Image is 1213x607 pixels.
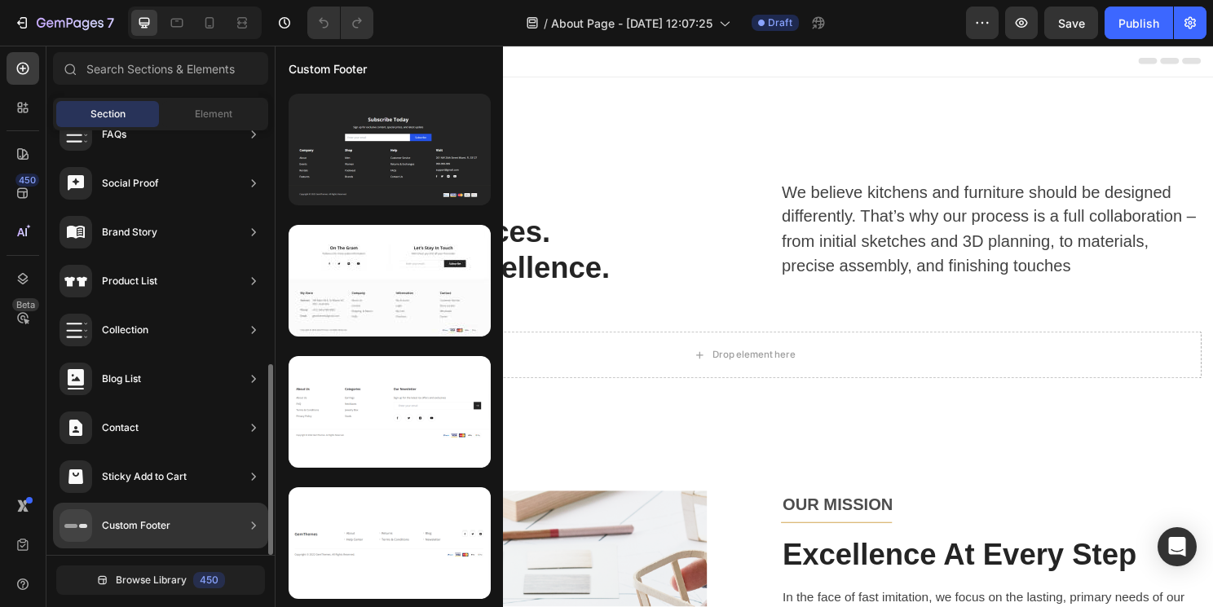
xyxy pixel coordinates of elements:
[7,7,121,39] button: 7
[90,107,126,121] span: Section
[56,565,265,595] button: Browse Library450
[12,139,452,253] h1: We Plan. We Shape Spaces. We Deliver Excellence.
[14,94,964,120] p: ABOUT US
[15,174,39,187] div: 450
[307,7,373,39] div: Undo/Redo
[102,224,157,240] div: Brand Story
[102,517,170,534] div: Custom Footer
[1058,16,1085,30] span: Save
[1044,7,1098,39] button: Save
[195,107,232,121] span: Element
[551,15,712,32] span: About Page - [DATE] 12:07:25
[193,572,225,588] div: 450
[1105,7,1173,39] button: Publish
[544,15,548,32] span: /
[53,52,268,85] input: Search Sections & Elements
[107,13,114,33] p: 7
[102,468,187,485] div: Sticky Add to Cart
[529,466,964,492] p: OUR MISSION
[12,298,39,311] div: Beta
[102,371,141,387] div: Blog List
[528,140,964,243] p: We believe kitchens and furniture should be designed differently. That’s why our process is a ful...
[1118,15,1159,32] div: Publish
[102,126,126,143] div: FAQs
[1158,527,1197,566] div: Open Intercom Messenger
[456,316,542,329] div: Drop element here
[102,273,157,289] div: Product List
[102,175,159,191] div: Social Proof
[102,420,139,436] div: Contact
[529,512,964,550] p: Excellence At Every Step
[116,573,187,587] span: Browse Library
[768,15,792,30] span: Draft
[275,46,1213,607] iframe: Design area
[102,322,148,338] div: Collection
